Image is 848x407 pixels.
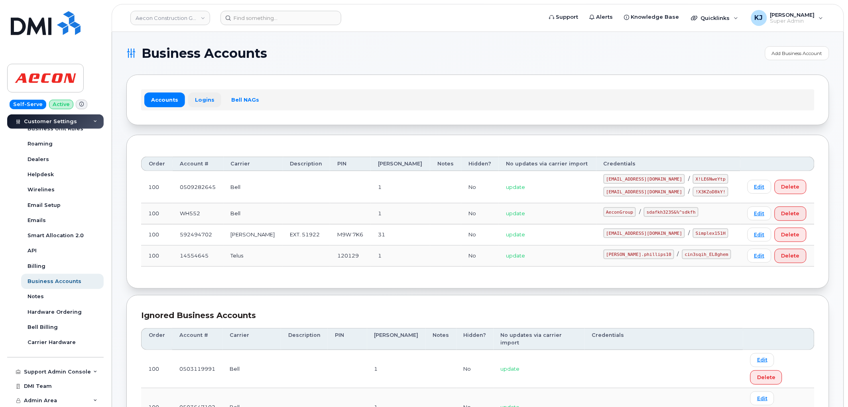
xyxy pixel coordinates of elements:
div: Ignored Business Accounts [141,310,815,321]
td: No [461,171,499,203]
a: Edit [748,228,771,242]
button: Delete [775,228,807,242]
button: Delete [775,206,807,221]
td: 0509282645 [173,171,224,203]
td: Bell [224,171,283,203]
td: 0503119991 [172,350,222,388]
span: Business Accounts [142,47,267,59]
td: 120129 [330,246,371,267]
th: Account # [173,157,224,171]
span: / [677,251,679,257]
code: AeconGroup [604,207,636,217]
a: Logins [188,92,221,107]
span: / [688,188,690,195]
td: 100 [141,350,172,388]
a: Accounts [144,92,185,107]
span: Delete [781,183,800,191]
th: PIN [330,157,371,171]
td: No [461,224,499,246]
td: 592494702 [173,224,224,246]
td: 100 [141,224,173,246]
span: / [639,208,641,215]
span: Delete [781,231,800,238]
code: [EMAIL_ADDRESS][DOMAIN_NAME] [604,174,685,184]
code: X!LE6NweYtp [693,174,728,184]
th: Order [141,157,173,171]
td: 31 [371,224,430,246]
code: cin3sqih_EL8ghem [682,250,731,259]
th: No updates via carrier import [494,328,585,350]
th: Notes [426,328,456,350]
a: Bell NAGs [224,92,266,107]
span: Delete [757,374,775,381]
td: [PERSON_NAME] [224,224,283,246]
th: Hidden? [456,328,494,350]
span: / [688,175,690,182]
th: Credentials [596,157,740,171]
td: No [461,246,499,267]
a: Add Business Account [765,46,829,60]
td: M9W 7K6 [330,224,371,246]
th: Credentials [585,328,744,350]
a: Edit [748,180,771,194]
span: / [688,230,690,236]
a: Edit [750,353,774,367]
span: update [501,366,520,372]
button: Delete [775,249,807,263]
span: update [506,252,525,259]
a: Edit [748,249,771,263]
th: Description [281,328,328,350]
code: [EMAIL_ADDRESS][DOMAIN_NAME] [604,187,685,197]
th: Carrier [222,328,281,350]
td: WH552 [173,203,224,224]
td: 100 [141,171,173,203]
td: 1 [367,350,426,388]
td: 1 [371,203,430,224]
td: EXT. 51922 [283,224,331,246]
td: Telus [224,246,283,267]
th: Carrier [224,157,283,171]
td: 100 [141,246,173,267]
td: 100 [141,203,173,224]
th: Notes [430,157,461,171]
th: Hidden? [461,157,499,171]
a: Edit [750,391,774,405]
span: Delete [781,210,800,217]
td: 1 [371,171,430,203]
td: Bell [222,350,281,388]
code: Simplex151H [693,228,728,238]
th: [PERSON_NAME] [367,328,426,350]
th: Order [141,328,172,350]
code: !X3KZoD8kY! [693,187,728,197]
td: 1 [371,246,430,267]
td: No [456,350,494,388]
th: No updates via carrier import [499,157,596,171]
button: Delete [750,370,782,385]
th: PIN [328,328,367,350]
span: Delete [781,252,800,260]
code: [EMAIL_ADDRESS][DOMAIN_NAME] [604,228,685,238]
span: update [506,210,525,216]
td: Bell [224,203,283,224]
code: [PERSON_NAME].phillips10 [604,250,675,259]
span: update [506,231,525,238]
code: sdafkh323S&%^sdkfh [644,207,698,217]
td: 14554645 [173,246,224,267]
span: update [506,184,525,190]
a: Edit [748,206,771,220]
td: No [461,203,499,224]
button: Delete [775,180,807,194]
th: Account # [172,328,222,350]
th: [PERSON_NAME] [371,157,430,171]
th: Description [283,157,331,171]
